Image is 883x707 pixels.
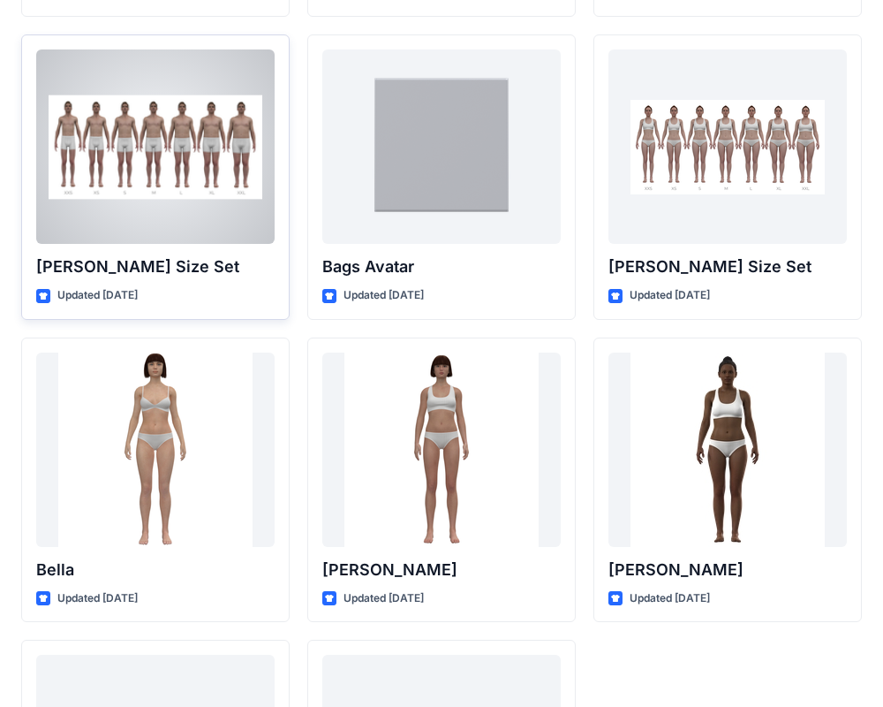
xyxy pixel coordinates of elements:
[322,558,561,582] p: [PERSON_NAME]
[36,255,275,279] p: [PERSON_NAME] Size Set
[608,353,847,547] a: Gabrielle
[57,286,138,305] p: Updated [DATE]
[57,589,138,608] p: Updated [DATE]
[343,589,424,608] p: Updated [DATE]
[608,558,847,582] p: [PERSON_NAME]
[322,353,561,547] a: Emma
[608,255,847,279] p: [PERSON_NAME] Size Set
[36,49,275,244] a: Oliver Size Set
[322,255,561,279] p: Bags Avatar
[630,286,710,305] p: Updated [DATE]
[608,49,847,244] a: Olivia Size Set
[630,589,710,608] p: Updated [DATE]
[36,558,275,582] p: Bella
[322,49,561,244] a: Bags Avatar
[36,353,275,547] a: Bella
[343,286,424,305] p: Updated [DATE]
